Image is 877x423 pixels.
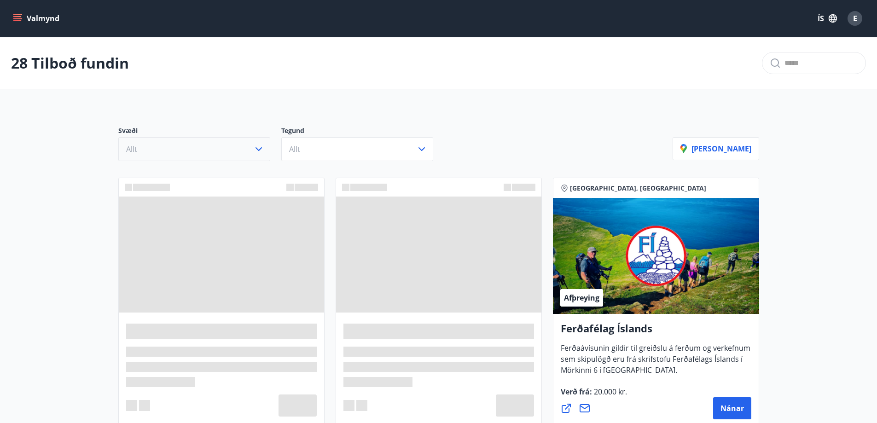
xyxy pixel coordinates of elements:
[561,387,627,404] span: Verð frá :
[592,387,627,397] span: 20.000 kr.
[118,126,281,137] p: Svæði
[570,184,706,193] span: [GEOGRAPHIC_DATA], [GEOGRAPHIC_DATA]
[126,144,137,154] span: Allt
[813,10,842,27] button: ÍS
[673,137,759,160] button: [PERSON_NAME]
[844,7,866,29] button: E
[118,137,270,161] button: Allt
[281,137,433,161] button: Allt
[281,126,444,137] p: Tegund
[561,321,751,342] h4: Ferðafélag Íslands
[11,10,63,27] button: menu
[853,13,857,23] span: E
[289,144,300,154] span: Allt
[564,293,599,303] span: Afþreying
[720,403,744,413] span: Nánar
[11,53,129,73] p: 28 Tilboð fundin
[561,343,750,382] span: Ferðaávísunin gildir til greiðslu á ferðum og verkefnum sem skipulögð eru frá skrifstofu Ferðafél...
[713,397,751,419] button: Nánar
[680,144,751,154] p: [PERSON_NAME]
